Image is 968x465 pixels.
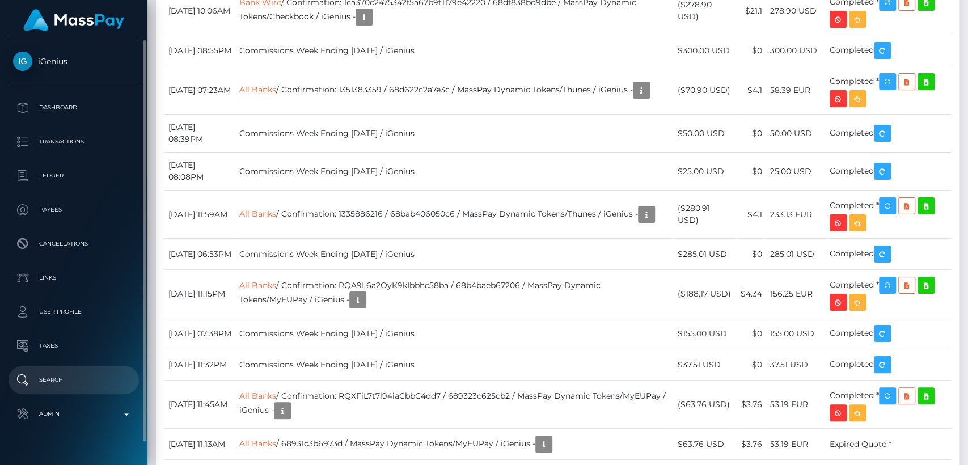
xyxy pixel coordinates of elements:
[13,167,134,184] p: Ledger
[13,201,134,218] p: Payees
[674,429,737,460] td: $63.76 USD
[826,115,951,153] td: Completed
[674,349,737,381] td: $37.51 USD
[737,191,766,239] td: $4.1
[164,270,235,318] td: [DATE] 11:15PM
[9,332,139,360] a: Taxes
[164,66,235,115] td: [DATE] 07:23AM
[826,239,951,270] td: Completed
[13,371,134,388] p: Search
[674,239,737,270] td: $285.01 USD
[13,133,134,150] p: Transactions
[239,280,276,290] a: All Banks
[9,264,139,292] a: Links
[826,153,951,191] td: Completed
[766,239,826,270] td: 285.01 USD
[235,35,674,66] td: Commissions Week Ending [DATE] / iGenius
[239,84,276,95] a: All Banks
[766,349,826,381] td: 37.51 USD
[766,381,826,429] td: 53.19 EUR
[9,56,139,66] span: iGenius
[737,239,766,270] td: $0
[13,405,134,422] p: Admin
[235,115,674,153] td: Commissions Week Ending [DATE] / iGenius
[737,153,766,191] td: $0
[164,349,235,381] td: [DATE] 11:32PM
[766,318,826,349] td: 155.00 USD
[235,349,674,381] td: Commissions Week Ending [DATE] / iGenius
[737,115,766,153] td: $0
[674,153,737,191] td: $25.00 USD
[766,429,826,460] td: 53.19 EUR
[13,337,134,354] p: Taxes
[9,196,139,224] a: Payees
[9,162,139,190] a: Ledger
[826,270,951,318] td: Completed *
[826,381,951,429] td: Completed *
[766,66,826,115] td: 58.39 EUR
[737,429,766,460] td: $3.76
[766,35,826,66] td: 300.00 USD
[674,381,737,429] td: ($63.76 USD)
[164,381,235,429] td: [DATE] 11:45AM
[766,191,826,239] td: 233.13 EUR
[737,349,766,381] td: $0
[9,366,139,394] a: Search
[13,99,134,116] p: Dashboard
[235,318,674,349] td: Commissions Week Ending [DATE] / iGenius
[674,115,737,153] td: $50.00 USD
[13,235,134,252] p: Cancellations
[737,35,766,66] td: $0
[235,239,674,270] td: Commissions Week Ending [DATE] / iGenius
[826,66,951,115] td: Completed *
[737,270,766,318] td: $4.34
[13,269,134,286] p: Links
[9,128,139,156] a: Transactions
[9,298,139,326] a: User Profile
[826,35,951,66] td: Completed
[23,9,124,31] img: MassPay Logo
[235,153,674,191] td: Commissions Week Ending [DATE] / iGenius
[235,191,674,239] td: / Confirmation: 1335886216 / 68bab406050c6 / MassPay Dynamic Tokens/Thunes / iGenius -
[164,115,235,153] td: [DATE] 08:39PM
[674,35,737,66] td: $300.00 USD
[239,209,276,219] a: All Banks
[235,270,674,318] td: / Confirmation: RQA9L6a2OyK9kIbbhc58ba / 68b4baeb67206 / MassPay Dynamic Tokens/MyEUPay / iGenius -
[766,153,826,191] td: 25.00 USD
[164,239,235,270] td: [DATE] 06:53PM
[164,153,235,191] td: [DATE] 08:08PM
[826,429,951,460] td: Expired Quote *
[164,429,235,460] td: [DATE] 11:13AM
[737,318,766,349] td: $0
[235,381,674,429] td: / Confirmation: RQXFiL7t7l94iaCbbC4dd7 / 689323c625cb2 / MassPay Dynamic Tokens/MyEUPay / iGenius -
[239,438,276,449] a: All Banks
[9,400,139,428] a: Admin
[674,318,737,349] td: $155.00 USD
[826,349,951,381] td: Completed
[674,191,737,239] td: ($280.91 USD)
[674,66,737,115] td: ($70.90 USD)
[9,230,139,258] a: Cancellations
[13,52,32,71] img: iGenius
[164,318,235,349] td: [DATE] 07:38PM
[235,429,674,460] td: / 68931c3b6973d / MassPay Dynamic Tokens/MyEUPay / iGenius -
[766,115,826,153] td: 50.00 USD
[239,391,276,401] a: All Banks
[737,381,766,429] td: $3.76
[674,270,737,318] td: ($188.17 USD)
[766,270,826,318] td: 156.25 EUR
[826,318,951,349] td: Completed
[164,35,235,66] td: [DATE] 08:55PM
[164,191,235,239] td: [DATE] 11:59AM
[13,303,134,320] p: User Profile
[9,94,139,122] a: Dashboard
[826,191,951,239] td: Completed *
[737,66,766,115] td: $4.1
[235,66,674,115] td: / Confirmation: 1351383359 / 68d622c2a7e3c / MassPay Dynamic Tokens/Thunes / iGenius -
